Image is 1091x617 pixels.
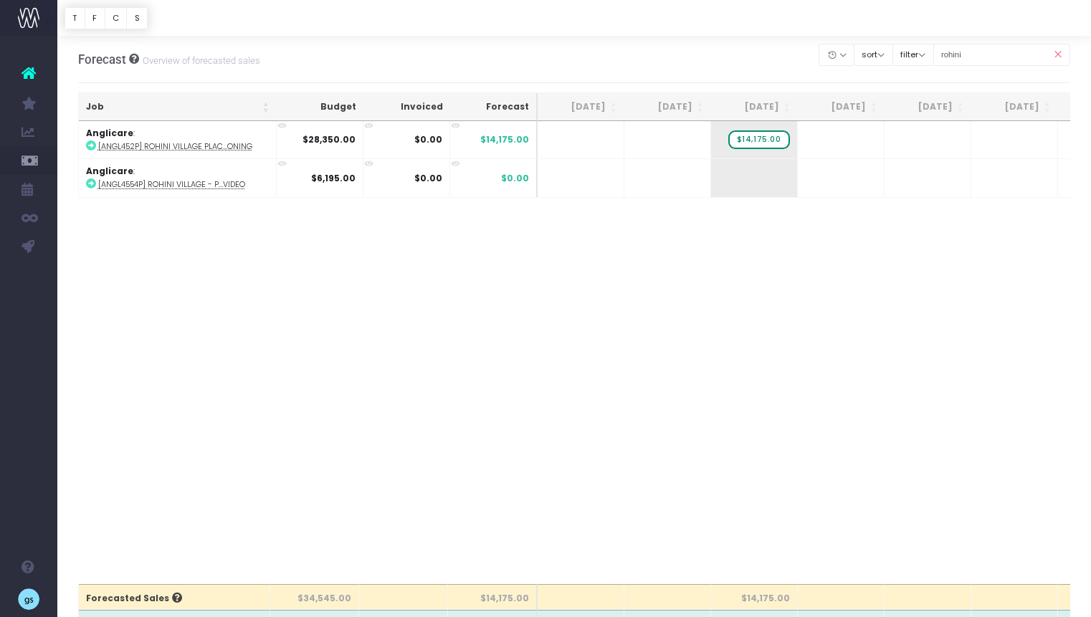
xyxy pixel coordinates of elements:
[79,158,277,196] td: :
[79,93,277,121] th: Job: activate to sort column ascending
[414,172,442,184] strong: $0.00
[448,584,538,610] th: $14,175.00
[501,172,529,185] span: $0.00
[624,93,711,121] th: Jul 25: activate to sort column ascending
[538,93,624,121] th: Jun 25: activate to sort column ascending
[65,7,148,29] div: Vertical button group
[98,141,252,152] abbr: [ANGL452P] Rohini Village Place Visioning
[728,130,790,149] span: wayahead Sales Forecast Item
[277,93,363,121] th: Budget
[933,44,1071,66] input: Search...
[363,93,450,121] th: Invoiced
[86,127,133,139] strong: Anglicare
[892,44,934,66] button: filter
[711,584,798,610] th: $14,175.00
[798,93,885,121] th: Sep 25: activate to sort column ascending
[78,52,126,67] span: Forecast
[98,179,245,190] abbr: [ANGL4554P] Rohini Village - Place Vision Video
[86,165,133,177] strong: Anglicare
[414,133,442,145] strong: $0.00
[311,172,356,184] strong: $6,195.00
[79,121,277,158] td: :
[885,93,971,121] th: Oct 25: activate to sort column ascending
[86,592,182,605] span: Forecasted Sales
[480,133,529,146] span: $14,175.00
[105,7,128,29] button: C
[971,93,1058,121] th: Nov 25: activate to sort column ascending
[270,584,359,610] th: $34,545.00
[65,7,85,29] button: T
[18,588,39,610] img: images/default_profile_image.png
[302,133,356,145] strong: $28,350.00
[854,44,893,66] button: sort
[450,93,538,121] th: Forecast
[126,7,148,29] button: S
[711,93,798,121] th: Aug 25: activate to sort column ascending
[139,52,260,67] small: Overview of forecasted sales
[85,7,105,29] button: F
